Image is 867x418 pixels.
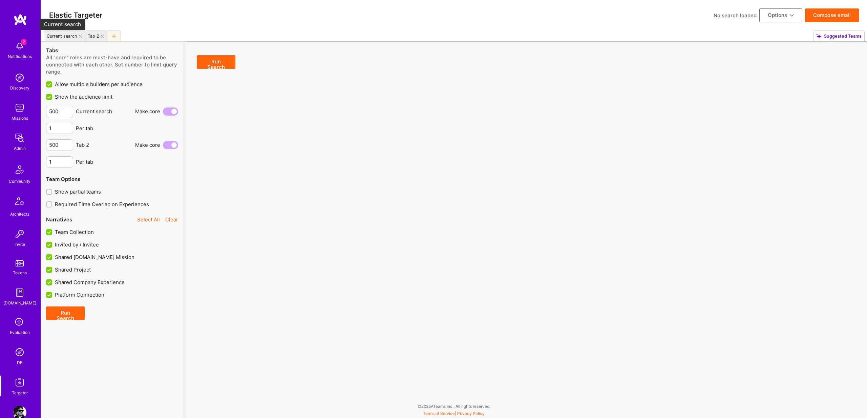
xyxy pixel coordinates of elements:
i: icon SuggestedTeams [816,34,821,39]
div: No search loaded [714,12,757,19]
img: teamwork [13,101,26,115]
a: Terms of Service [423,411,455,416]
h3: Elastic Targeter [49,11,102,19]
div: All "core" roles are must-have and required to be connected with each other. Set number to limit ... [46,54,178,75]
img: tokens [16,260,24,266]
img: discovery [13,71,26,84]
span: Required Time Overlap on Experiences [55,201,149,208]
span: Shared Company Experience [55,279,125,286]
span: Shared [DOMAIN_NAME] Mission [55,254,134,261]
div: Per tab [76,158,93,165]
img: guide book [13,286,26,299]
div: [DOMAIN_NAME] [3,299,36,306]
span: Platform Connection [55,291,104,298]
div: Tokens [13,269,27,276]
img: Invite [13,227,26,241]
button: Select All [137,216,160,223]
div: Notifications [8,53,32,60]
button: Compose email [805,8,859,22]
i: icon Close [101,35,104,38]
img: Architects [12,194,28,211]
div: Architects [10,211,29,218]
div: Per tab [76,125,93,132]
div: Invite [15,241,25,248]
i: icon ArrowDownBlack [790,14,794,18]
img: Community [12,161,28,178]
img: admin teamwork [13,131,26,145]
div: Tab 2 [76,141,89,148]
i: icon SelectionTeam [13,316,26,329]
a: Privacy Policy [457,411,485,416]
span: Shared Project [55,266,91,273]
div: Suggested Teams [821,31,862,41]
div: DB [17,359,23,366]
div: Tabs [46,47,178,54]
span: Allow multiple builders per audience [55,81,143,88]
button: Clear [165,216,178,223]
button: Run Search [197,55,235,69]
i: icon Close [79,35,82,38]
span: Team Collection [55,228,94,236]
div: Missions [12,115,28,122]
span: Make core [135,141,160,148]
div: Current search [47,34,77,39]
span: | [423,411,485,416]
div: Community [9,178,30,185]
span: Show partial teams [55,188,101,195]
div: Current search [76,108,112,115]
div: Team Options [46,176,178,183]
div: © 2025 ATeams Inc., All rights reserved. [41,398,867,415]
i: icon Plus [112,34,116,38]
span: Show the audience limit [55,93,112,100]
div: Narratives [46,216,72,223]
button: Options [759,8,802,22]
span: 2 [21,39,26,45]
span: Make core [135,108,160,115]
div: Evaluation [10,329,30,336]
button: Run Search [46,306,85,320]
img: logo [14,14,27,26]
div: Targeter [12,389,28,396]
img: Skill Targeter [13,376,26,389]
img: Admin Search [13,345,26,359]
span: Invited by / Invitee [55,241,99,248]
div: Tab 2 [88,34,99,39]
div: Admin [14,145,26,152]
div: Discovery [10,84,29,92]
img: bell [13,39,26,53]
